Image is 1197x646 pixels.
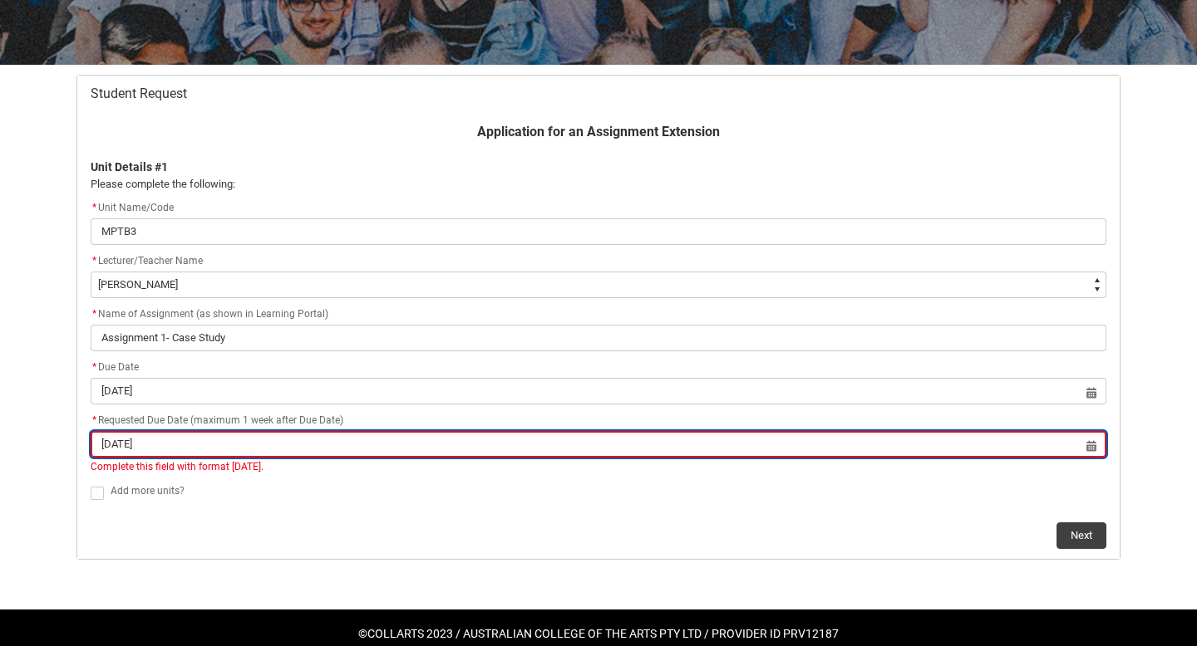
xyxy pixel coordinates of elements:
[92,414,96,426] abbr: required
[91,361,139,373] span: Due Date
[92,308,96,320] abbr: required
[92,202,96,213] abbr: required
[92,255,96,267] abbr: required
[91,414,343,426] span: Requested Due Date (maximum 1 week after Due Date)
[92,361,96,373] abbr: required
[477,124,720,139] b: Application for an Assignment Extension
[1057,522,1106,549] button: Next
[91,160,168,174] b: Unit Details #1
[91,86,187,102] span: Student Request
[91,176,1106,193] p: Please complete the following:
[76,75,1121,560] article: Redu_Student_Request flow
[91,459,1106,474] div: Complete this field with format [DATE].
[91,202,174,213] span: Unit Name/Code
[91,308,328,320] span: Name of Assignment (as shown in Learning Portal)
[98,255,203,267] span: Lecturer/Teacher Name
[111,485,185,497] span: Add more units?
